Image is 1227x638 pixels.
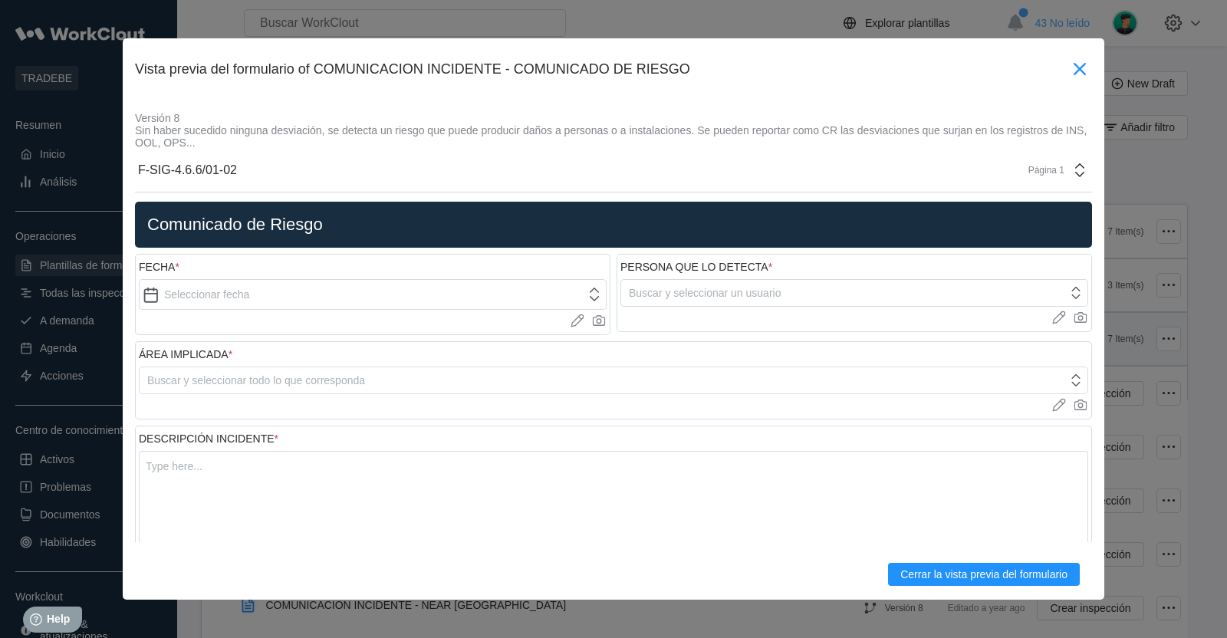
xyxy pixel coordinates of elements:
[135,61,1067,77] div: Vista previa del formulario of COMUNICACION INCIDENTE - COMUNICADO DE RIESGO
[620,261,772,273] div: PERSONA QUE LO DETECTA
[135,124,1092,149] div: Sin haber sucedido ninguna desviación, se detecta un riesgo que puede producir daños a personas o...
[888,563,1080,586] button: Cerrar la vista previa del formulario
[135,112,1092,124] div: Versión 8
[1026,165,1064,176] div: Página 1
[629,287,781,299] div: Buscar y seleccionar un usuario
[139,279,607,310] input: Seleccionar fecha
[141,214,1086,235] h2: Comunicado de Riesgo
[138,163,237,177] div: F-SIG-4.6.6/01-02
[139,432,278,445] div: DESCRIPCIÓN INCIDENTE
[900,569,1067,580] span: Cerrar la vista previa del formulario
[139,261,179,273] div: FECHA
[139,348,232,360] div: ÁREA IMPLICADA
[147,374,365,386] div: Buscar y seleccionar todo lo que corresponda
